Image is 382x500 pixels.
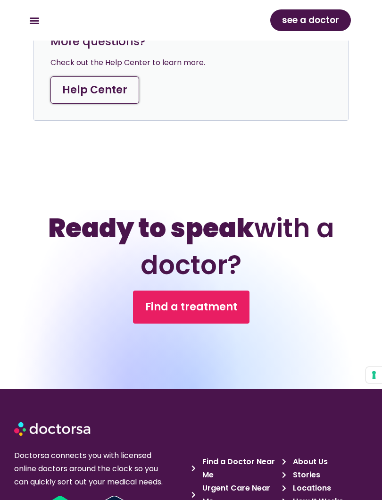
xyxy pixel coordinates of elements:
a: Find a Doctor Near Me [191,455,276,482]
div: Menu Toggle [26,13,42,28]
p: Doctorsa connects you with licensed online doctors around the clock so you can quickly sort out y... [14,449,170,489]
a: About Us [282,455,367,468]
button: Your consent preferences for tracking technologies [366,367,382,383]
h3: More questions? [50,34,331,49]
a: see a doctor [270,9,351,31]
span: Locations [291,482,331,495]
a: Help Center [50,76,139,104]
a: Stories [282,468,367,482]
span: Find a treatment [145,300,237,315]
span: Stories [291,468,320,482]
a: Find a treatment [133,291,249,324]
span: About Us [291,455,328,468]
div: Check out the Help Center to learn more. [50,56,331,69]
h2: with a doctor? [12,210,370,283]
a: Locations [282,482,367,495]
span: Find a Doctor Near Me [200,455,277,482]
span: see a doctor [282,13,339,28]
b: Ready to speak [48,210,254,246]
